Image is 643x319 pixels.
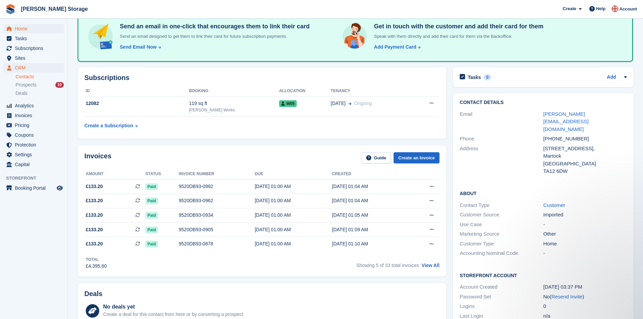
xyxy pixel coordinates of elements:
a: menu [3,150,64,159]
span: Tasks [15,34,55,43]
div: [DATE] 01:00 AM [255,240,332,247]
div: Send Email Now [120,44,157,51]
span: ( ) [550,294,584,299]
div: 0 [543,302,627,310]
div: Account Created [460,283,543,291]
div: Use Case [460,221,543,229]
a: menu [3,24,64,33]
a: menu [3,101,64,110]
div: [DATE] 03:37 PM [543,283,627,291]
div: [PERSON_NAME] Works [189,107,279,113]
img: get-in-touch-e3e95b6451f4e49772a6039d3abdde126589d6f45a760754adfa51be33bf0f70.svg [341,23,369,50]
div: [PHONE_NUMBER] [543,135,627,143]
a: menu [3,44,64,53]
a: Prospects 10 [16,81,64,88]
div: 9520DB93-0992 [179,183,255,190]
span: CRM [15,63,55,73]
a: Customer [543,202,565,208]
a: menu [3,140,64,150]
h2: Deals [84,290,102,298]
span: Analytics [15,101,55,110]
img: stora-icon-8386f47178a22dfd0bd8f6a31ec36ba5ce8667c1dd55bd0f319d3a0aa187defe.svg [5,4,16,14]
span: Create [563,5,576,12]
span: £133.20 [86,240,103,247]
img: send-email-b5881ef4c8f827a638e46e229e590028c7e36e3a6c99d2365469aff88783de13.svg [86,23,114,51]
a: Preview store [56,184,64,192]
span: Help [596,5,606,12]
span: Paid [145,197,158,204]
span: £133.20 [86,197,103,204]
div: Customer Source [460,211,543,219]
h2: About [460,190,627,196]
div: No [543,293,627,301]
th: Amount [84,169,145,180]
div: 0 [484,74,491,80]
span: Invoices [15,111,55,120]
a: [PERSON_NAME] Storage [18,3,90,15]
th: Allocation [279,86,331,97]
span: Subscriptions [15,44,55,53]
th: Booking [189,86,279,97]
div: Phone [460,135,543,143]
th: ID [84,86,189,97]
span: W05 [279,100,297,107]
span: [DATE] [331,100,346,107]
th: Created [332,169,409,180]
div: [STREET_ADDRESS], [543,145,627,153]
div: [DATE] 01:05 AM [332,212,409,219]
span: Ongoing [354,101,372,106]
div: Contact Type [460,202,543,209]
div: Address [460,145,543,175]
div: Customer Type [460,240,543,248]
div: [DATE] 01:09 AM [332,226,409,233]
div: 9520DB93-0878 [179,240,255,247]
div: Martock [543,152,627,160]
div: 9520DB93-0934 [179,212,255,219]
a: Contacts [16,74,64,80]
th: Status [145,169,179,180]
h4: Send an email in one-click that encourages them to link their card [117,23,310,30]
div: Add Payment Card [374,44,416,51]
th: Due [255,169,332,180]
div: [GEOGRAPHIC_DATA] [543,160,627,168]
p: Send an email designed to get them to link their card for future subscription payments. [117,33,310,40]
span: £133.20 [86,212,103,219]
h2: Tasks [468,74,481,80]
span: Account [619,6,637,12]
span: Pricing [15,121,55,130]
span: Booking Portal [15,183,55,193]
div: £4,395.60 [86,263,107,270]
a: menu [3,63,64,73]
a: Create a Subscription [84,119,138,132]
a: Resend Invite [552,294,583,299]
a: menu [3,160,64,169]
div: [DATE] 01:04 AM [332,197,409,204]
div: TA12 6DW [543,167,627,175]
a: View All [422,263,439,268]
a: menu [3,34,64,43]
div: Create a deal for this contact from here or by converting a prospect. [103,311,244,318]
a: Add Payment Card [371,44,421,51]
a: [PERSON_NAME][EMAIL_ADDRESS][DOMAIN_NAME] [543,111,589,132]
a: menu [3,53,64,63]
h2: Subscriptions [84,74,439,82]
div: Accounting Nominal Code [460,249,543,257]
div: Home [543,240,627,248]
span: Storefront [6,175,67,182]
div: 119 sq ft [189,100,279,107]
h4: Get in touch with the customer and add their card for them [371,23,543,30]
span: Paid [145,183,158,190]
a: menu [3,111,64,120]
span: Sites [15,53,55,63]
div: - [543,249,627,257]
div: [DATE] 01:00 AM [255,212,332,219]
span: Paid [145,241,158,247]
a: menu [3,183,64,193]
p: Speak with them directly and add their card for them via the Backoffice. [371,33,543,40]
div: 9520DB93-0905 [179,226,255,233]
div: [DATE] 01:04 AM [332,183,409,190]
span: Deals [16,90,28,97]
span: £133.20 [86,226,103,233]
a: Guide [361,152,391,163]
span: Paid [145,227,158,233]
